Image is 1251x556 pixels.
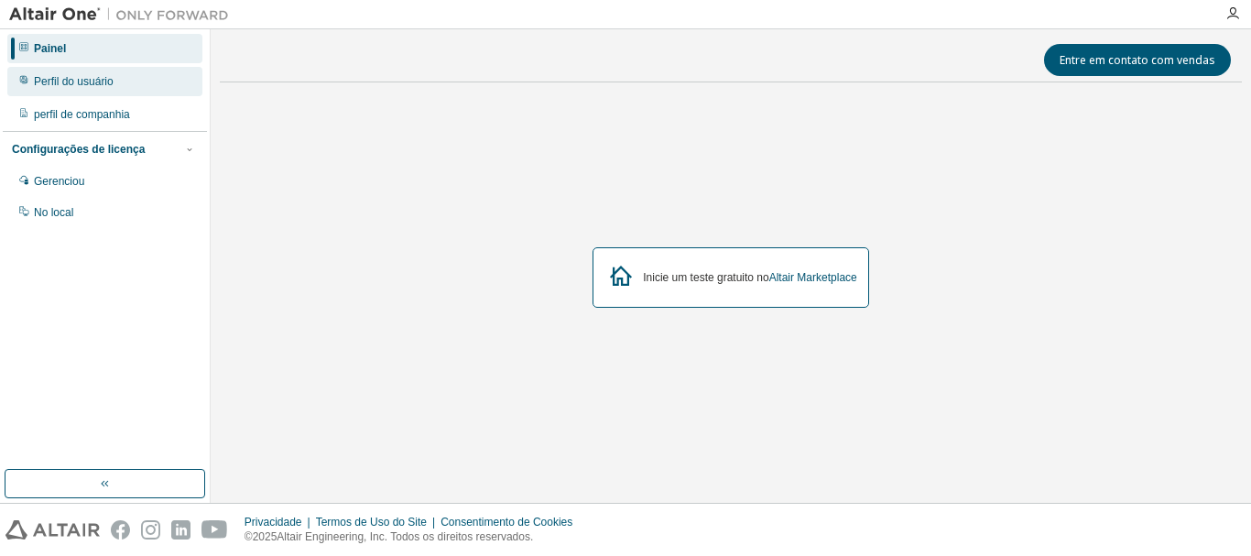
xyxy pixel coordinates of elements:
[253,530,277,543] font: 2025
[12,143,145,156] font: Configurações de licença
[34,175,84,188] font: Gerenciou
[316,516,427,529] font: Termos de Uso do Site
[245,516,302,529] font: Privacidade
[141,520,160,540] img: instagram.svg
[34,206,73,219] font: No local
[5,520,100,540] img: altair_logo.svg
[9,5,238,24] img: Altair Um
[171,520,190,540] img: linkedin.svg
[34,75,114,88] font: Perfil do usuário
[201,520,228,540] img: youtube.svg
[643,271,768,284] font: Inicie um teste gratuito no
[441,516,572,529] font: Consentimento de Cookies
[34,42,66,55] font: Painel
[1044,44,1231,76] button: Entre em contato com vendas
[1060,52,1215,68] font: Entre em contato com vendas
[277,530,533,543] font: Altair Engineering, Inc. Todos os direitos reservados.
[769,271,857,284] a: Altair Marketplace
[245,530,253,543] font: ©
[111,520,130,540] img: facebook.svg
[34,108,130,121] font: perfil de companhia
